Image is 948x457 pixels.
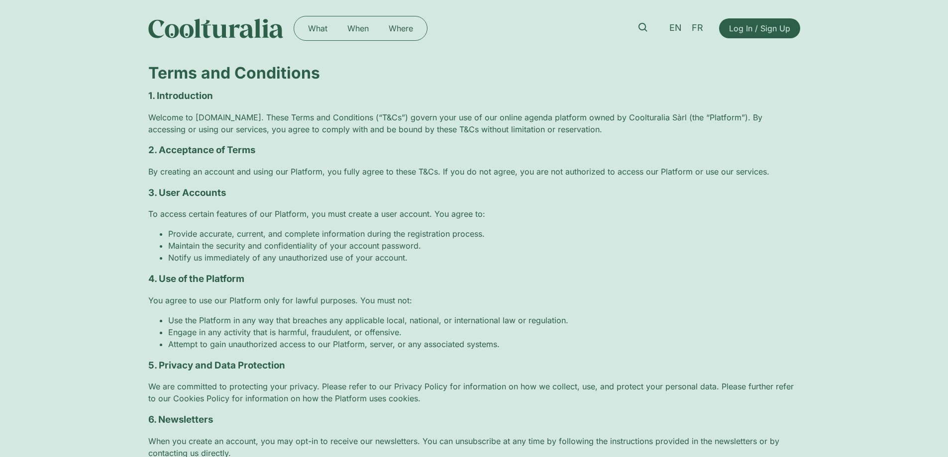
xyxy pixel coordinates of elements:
[168,314,800,326] li: Use the Platform in any way that breaches any applicable local, national, or international law or...
[664,21,687,35] a: EN
[148,67,800,79] h1: Terms and Conditions
[168,240,800,252] li: Maintain the security and confidentiality of your account password.
[168,326,800,338] li: Engage in any activity that is harmful, fraudulent, or offensive.
[148,360,800,371] h3: 5. Privacy and Data Protection
[148,380,800,404] p: We are committed to protecting your privacy. Please refer to our Privacy Policy for information o...
[148,166,800,178] p: By creating an account and using our Platform, you fully agree to these T&Cs. If you do not agree...
[379,20,423,36] a: Where
[337,20,379,36] a: When
[148,144,800,156] h3: 2. Acceptance of Terms
[148,90,800,102] h3: 1. Introduction
[148,111,800,135] p: Welcome to [DOMAIN_NAME]. These Terms and Conditions (“T&Cs”) govern your use of our online agend...
[148,187,800,199] h3: 3. User Accounts
[148,208,800,220] p: To access certain features of our Platform, you must create a user account. You agree to:
[148,273,800,285] h3: 4. Use of the Platform
[298,20,337,36] a: What
[719,18,800,38] a: Log In / Sign Up
[148,294,800,306] p: You agree to use our Platform only for lawful purposes. You must not:
[168,252,800,264] li: Notify us immediately of any unauthorized use of your account.
[669,23,682,33] span: EN
[168,338,800,350] li: Attempt to gain unauthorized access to our Platform, server, or any associated systems.
[729,22,790,34] span: Log In / Sign Up
[298,20,423,36] nav: Menu
[692,23,703,33] span: FR
[148,414,800,426] h3: 6. Newsletters
[168,228,800,240] li: Provide accurate, current, and complete information during the registration process.
[687,21,708,35] a: FR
